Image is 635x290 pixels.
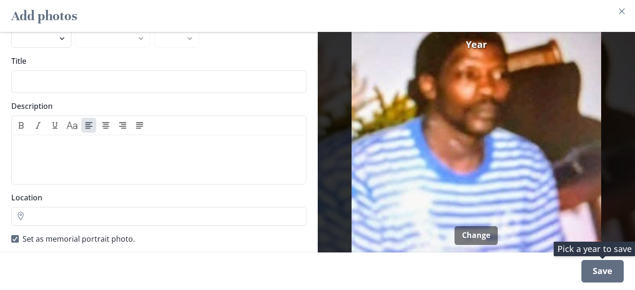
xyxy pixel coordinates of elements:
[614,4,629,19] button: Close
[115,118,130,133] button: Align right
[31,118,46,133] button: Italic
[81,118,96,133] button: Align left
[132,118,147,133] button: Align justify
[154,29,199,48] select: Day
[64,118,79,133] button: Heading
[98,118,113,133] button: Align center
[11,192,301,203] label: Location
[321,32,632,252] img: Photo
[14,118,29,133] button: Bold
[75,29,150,48] select: Month
[466,38,487,52] span: Year
[11,100,301,112] label: Description
[581,260,624,282] div: Save
[23,233,135,244] span: Set as memorial portrait photo.
[11,55,301,67] label: Title
[11,4,77,28] h2: Add photos
[47,118,63,133] button: Underline
[455,226,498,245] button: Change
